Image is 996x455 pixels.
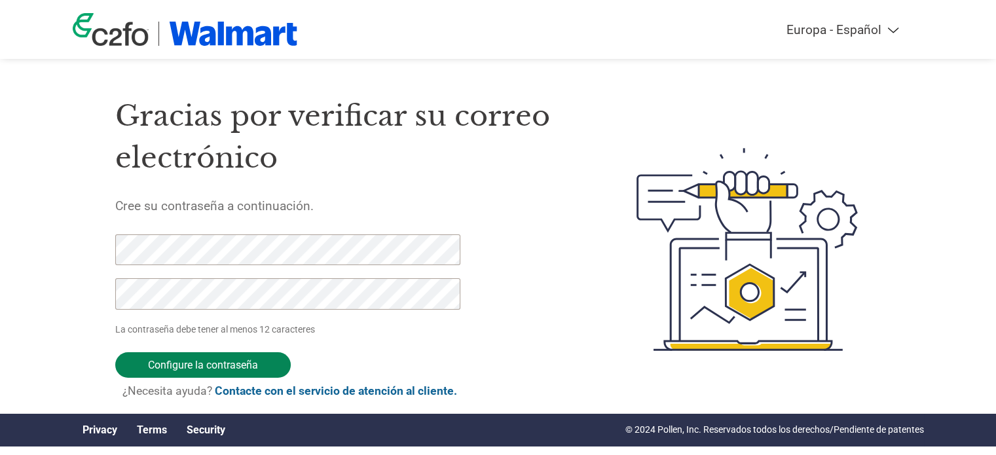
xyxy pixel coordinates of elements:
a: Terms [137,424,167,436]
span: ¿Necesita ayuda? [122,384,457,397]
a: Contacte con el servicio de atención al cliente. [215,384,457,397]
h5: Cree su contraseña a continuación. [115,198,575,213]
img: Walmart [169,22,298,46]
p: © 2024 Pollen, Inc. Reservados todos los derechos/Pendiente de patentes [625,423,924,437]
a: Privacy [83,424,117,436]
p: La contraseña debe tener al menos 12 caracteres [115,323,465,337]
input: Configure la contraseña [115,352,291,378]
img: create-password [613,76,881,423]
h1: Gracias por verificar su correo electrónico [115,95,575,179]
img: c2fo logo [73,13,149,46]
a: Security [187,424,225,436]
